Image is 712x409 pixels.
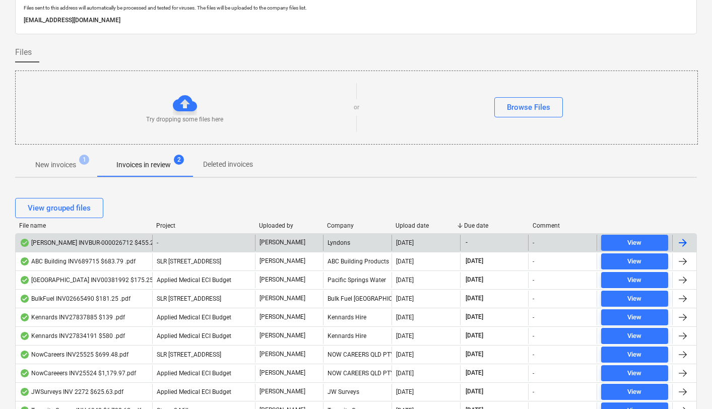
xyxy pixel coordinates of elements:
[20,257,30,265] div: OCR finished
[323,253,392,269] div: ABC Building Products
[15,46,32,58] span: Files
[533,295,534,302] div: -
[627,312,641,323] div: View
[260,294,305,303] p: [PERSON_NAME]
[24,5,688,11] p: Files sent to this address will automatically be processed and tested for viruses. The files will...
[627,256,641,267] div: View
[156,222,251,229] div: Project
[157,277,231,284] span: Applied Medical ECI Budget
[533,239,534,246] div: -
[464,222,525,229] div: Due date
[20,369,136,377] div: NowCareeers INV25524 $1,179.97.pdf
[20,276,30,284] div: OCR finished
[260,257,305,265] p: [PERSON_NAME]
[20,351,128,359] div: NowCareers INV25525 $699.48.pdf
[260,350,305,359] p: [PERSON_NAME]
[627,386,641,398] div: View
[627,349,641,361] div: View
[465,369,484,377] span: [DATE]
[627,275,641,286] div: View
[174,155,184,165] span: 2
[323,365,392,381] div: NOW CAREERS QLD PTY LTD
[601,328,668,344] button: View
[20,351,30,359] div: OCR finished
[627,330,641,342] div: View
[533,351,534,358] div: -
[396,258,414,265] div: [DATE]
[157,295,221,302] span: SLR 2 Millaroo Drive
[533,222,593,229] div: Comment
[396,222,456,229] div: Upload date
[323,384,392,400] div: JW Surveys
[20,239,30,247] div: OCR finished
[507,101,550,114] div: Browse Files
[20,388,30,396] div: OCR finished
[533,277,534,284] div: -
[157,314,231,321] span: Applied Medical ECI Budget
[20,313,125,321] div: Kennards INV27837885 $139 .pdf
[157,332,231,339] span: Applied Medical ECI Budget
[260,369,305,377] p: [PERSON_NAME]
[203,159,253,170] p: Deleted invoices
[20,369,30,377] div: OCR finished
[20,388,123,396] div: JWSurveys INV 2272 $625.63.pdf
[533,314,534,321] div: -
[146,115,223,124] p: Try dropping some files here
[15,71,698,145] div: Try dropping some files hereorBrowse Files
[28,201,91,215] div: View grouped files
[396,388,414,395] div: [DATE]
[396,295,414,302] div: [DATE]
[465,331,484,340] span: [DATE]
[20,239,169,247] div: [PERSON_NAME] INVBUR-000026712 $455.20 .pdf
[79,155,89,165] span: 1
[465,387,484,396] span: [DATE]
[327,222,387,229] div: Company
[601,235,668,251] button: View
[260,313,305,321] p: [PERSON_NAME]
[465,313,484,321] span: [DATE]
[323,328,392,344] div: Kennards Hire
[533,370,534,377] div: -
[465,257,484,265] span: [DATE]
[533,388,534,395] div: -
[157,239,158,246] span: -
[601,347,668,363] button: View
[323,291,392,307] div: Bulk Fuel [GEOGRAPHIC_DATA]
[533,258,534,265] div: -
[601,309,668,325] button: View
[157,351,221,358] span: SLR 2 Millaroo Drive
[20,295,131,303] div: BulkFuel INV02665490 $181.25 .pdf
[465,350,484,359] span: [DATE]
[601,272,668,288] button: View
[533,332,534,339] div: -
[465,294,484,303] span: [DATE]
[116,160,171,170] p: Invoices in review
[601,253,668,269] button: View
[20,313,30,321] div: OCR finished
[662,361,712,409] iframe: Chat Widget
[157,370,231,377] span: Applied Medical ECI Budget
[260,387,305,396] p: [PERSON_NAME]
[601,365,668,381] button: View
[323,235,392,251] div: Lyndons
[465,238,469,247] span: -
[157,258,221,265] span: SLR 2 Millaroo Drive
[323,347,392,363] div: NOW CAREERS QLD PTY LTD
[323,309,392,325] div: Kennards Hire
[260,331,305,340] p: [PERSON_NAME]
[396,277,414,284] div: [DATE]
[15,198,103,218] button: View grouped files
[20,332,30,340] div: OCR finished
[494,97,563,117] button: Browse Files
[465,276,484,284] span: [DATE]
[20,332,125,340] div: Kennards INV27834191 $580 .pdf
[24,15,688,26] p: [EMAIL_ADDRESS][DOMAIN_NAME]
[323,272,392,288] div: Pacific Springs Water
[627,293,641,305] div: View
[20,257,136,265] div: ABC Building INV689715 $683.79 .pdf
[20,295,30,303] div: OCR finished
[354,103,359,112] p: or
[627,368,641,379] div: View
[396,351,414,358] div: [DATE]
[19,222,148,229] div: File name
